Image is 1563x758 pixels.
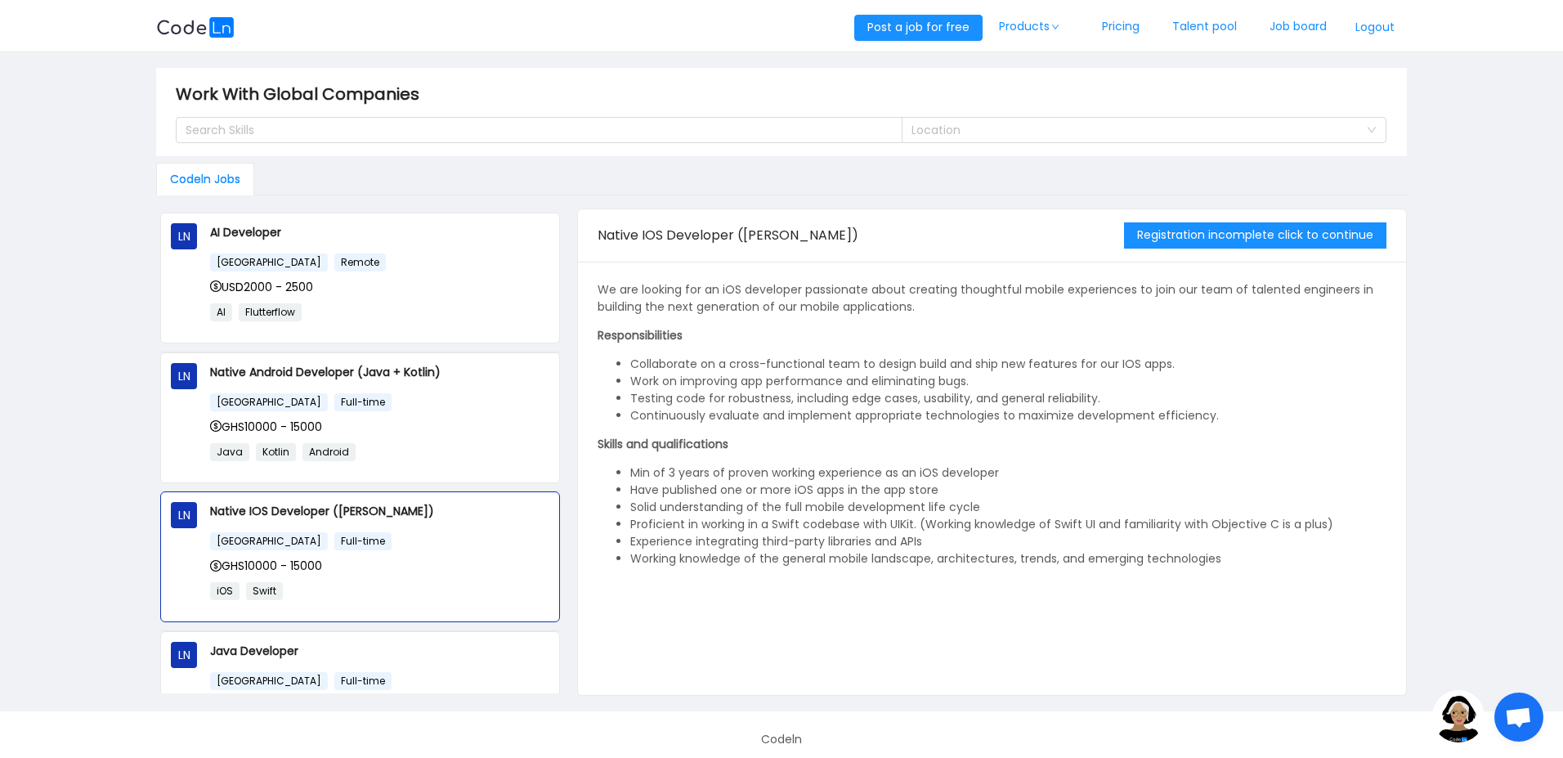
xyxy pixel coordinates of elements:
div: Codeln Jobs [156,163,254,195]
li: Have published one or more iOS apps in the app store [630,482,1386,499]
li: Solid understanding of the full mobile development life cycle [630,499,1386,516]
span: [GEOGRAPHIC_DATA] [210,393,328,411]
span: Android [302,443,356,461]
span: Full-time [334,672,392,690]
p: We are looking for an iOS developer passionate about creating thoughtful mobile experiences to jo... [598,281,1386,316]
i: icon: down [1050,23,1060,31]
li: Experience integrating third-party libraries and APIs [630,533,1386,550]
button: Logout [1343,15,1407,41]
span: Flutterflow [239,303,302,321]
span: GHS10000 - 15000 [210,558,322,574]
span: LN [178,223,190,249]
img: ground.ddcf5dcf.png [1432,690,1485,742]
li: Work on improving app performance and eliminating bugs. [630,373,1386,390]
strong: Responsibilities [598,327,683,343]
p: Java Developer [210,642,549,660]
div: Search Skills [186,122,878,138]
span: LN [178,363,190,389]
strong: Skills and qualifications [598,436,728,452]
i: icon: dollar [210,280,222,292]
span: Kotlin [256,443,296,461]
i: icon: dollar [210,420,222,432]
li: Collaborate on a cross-functional team to design build and ship new features for our IOS apps. [630,356,1386,373]
span: Native IOS Developer ([PERSON_NAME]) [598,226,858,244]
a: Open chat [1494,693,1543,742]
span: [GEOGRAPHIC_DATA] [210,253,328,271]
img: logobg.f302741d.svg [156,17,235,38]
button: Registration incomplete click to continue [1124,222,1386,249]
li: Testing code for robustness, including edge cases, usability, and general reliability. [630,390,1386,407]
li: Working knowledge of the general mobile landscape, architectures, trends, and emerging technologies [630,550,1386,567]
span: Java [210,443,249,461]
span: LN [178,642,190,668]
span: GHS10000 - 15000 [210,419,322,435]
div: Location [911,122,1359,138]
li: Continuously evaluate and implement appropriate technologies to maximize development efficiency. [630,407,1386,424]
span: [GEOGRAPHIC_DATA] [210,672,328,690]
span: Full-time [334,532,392,550]
span: AI [210,303,232,321]
span: Work With Global Companies [176,81,429,107]
p: Native Android Developer (Java + Kotlin) [210,363,549,381]
p: Native IOS Developer ([PERSON_NAME]) [210,502,549,520]
button: Post a job for free [854,15,983,41]
li: Min of 3 years of proven working experience as an iOS developer [630,464,1386,482]
span: Remote [334,253,386,271]
span: Swift [246,582,283,600]
span: LN [178,502,190,528]
i: icon: dollar [210,560,222,572]
span: iOS [210,582,240,600]
li: Proficient in working in a Swift codebase with UIKit. (Working knowledge of Swift UI and familiar... [630,516,1386,533]
a: Post a job for free [854,19,983,35]
span: USD2000 - 2500 [210,279,313,295]
span: [GEOGRAPHIC_DATA] [210,532,328,550]
i: icon: down [1367,125,1377,137]
span: Full-time [334,393,392,411]
p: AI Developer [210,223,549,241]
